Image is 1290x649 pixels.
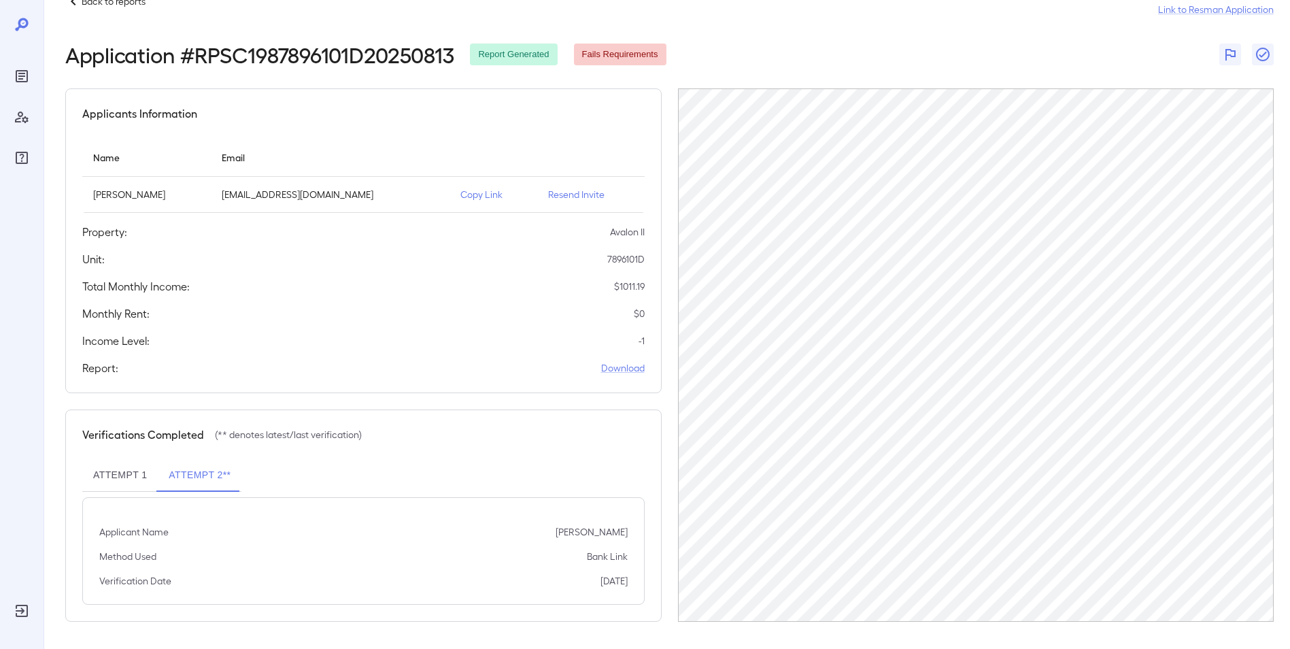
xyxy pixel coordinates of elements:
[211,138,449,177] th: Email
[460,188,526,201] p: Copy Link
[82,138,211,177] th: Name
[82,138,645,213] table: simple table
[93,188,200,201] p: [PERSON_NAME]
[99,550,156,563] p: Method Used
[82,333,150,349] h5: Income Level:
[601,361,645,375] a: Download
[215,428,362,442] p: (** denotes latest/last verification)
[548,188,634,201] p: Resend Invite
[556,525,628,539] p: [PERSON_NAME]
[1219,44,1241,65] button: Flag Report
[600,574,628,588] p: [DATE]
[82,278,190,295] h5: Total Monthly Income:
[99,525,169,539] p: Applicant Name
[65,42,454,67] h2: Application # RPSC1987896101D20250813
[610,225,645,239] p: Avalon II
[82,459,158,492] button: Attempt 1
[222,188,438,201] p: [EMAIL_ADDRESS][DOMAIN_NAME]
[614,280,645,293] p: $ 1011.19
[607,252,645,266] p: 7896101D
[1158,3,1274,16] a: Link to Resman Application
[11,65,33,87] div: Reports
[587,550,628,563] p: Bank Link
[11,600,33,622] div: Log Out
[634,307,645,320] p: $ 0
[82,305,150,322] h5: Monthly Rent:
[82,105,197,122] h5: Applicants Information
[11,106,33,128] div: Manage Users
[470,48,557,61] span: Report Generated
[574,48,666,61] span: Fails Requirements
[1252,44,1274,65] button: Close Report
[82,360,118,376] h5: Report:
[82,427,204,443] h5: Verifications Completed
[11,147,33,169] div: FAQ
[82,251,105,267] h5: Unit:
[639,334,645,348] p: -1
[82,224,127,240] h5: Property:
[158,459,241,492] button: Attempt 2**
[99,574,171,588] p: Verification Date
